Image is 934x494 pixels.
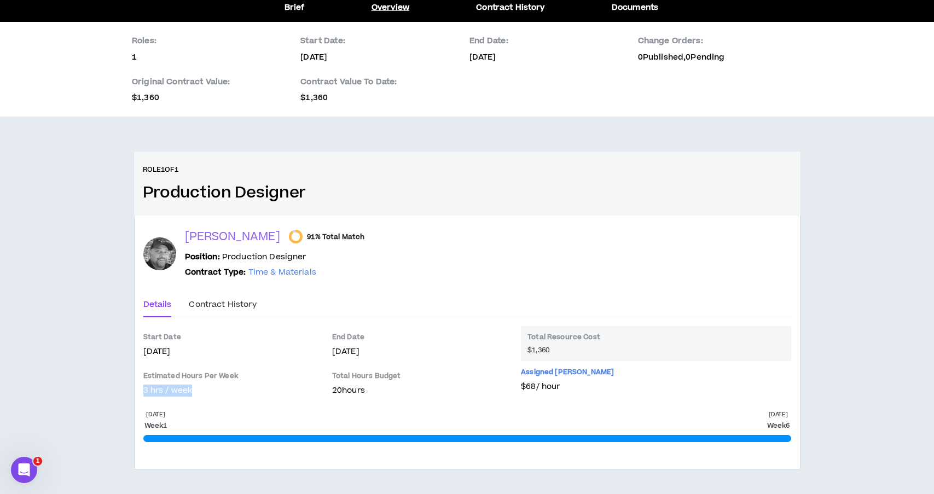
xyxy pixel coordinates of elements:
p: Assigned [PERSON_NAME] [521,368,614,376]
p: [DATE] [469,52,634,63]
a: Brief [285,2,305,14]
p: 1 [132,52,296,63]
div: Ben G. [143,237,176,270]
div: Contract History [189,299,256,311]
a: Overview [372,2,409,14]
p: Week 6 [767,421,789,431]
span: Time & Materials [248,266,316,278]
p: Production Designer [185,251,306,263]
p: Week 1 [144,421,166,431]
p: [DATE] [146,410,165,419]
p: Total Hours Budget [332,371,510,385]
span: 0 Pending [686,51,724,63]
span: 91% Total Match [307,233,364,241]
p: Estimated Hours Per Week [143,371,238,380]
p: $68 / hour [521,381,791,393]
p: Total Resource Cost [527,333,784,346]
p: Original Contract Value: [132,76,296,88]
a: Contract History [476,2,544,14]
p: End Date: [469,35,634,47]
h6: Role 1 of 1 [143,165,178,175]
p: Contract Value To Date: [300,76,465,88]
div: Details [143,299,172,311]
p: Change Orders: [638,35,725,47]
p: [DATE] [769,410,788,419]
p: 20 hours [332,385,510,397]
span: $1,360 [527,346,549,354]
p: $1,360 [132,92,296,103]
p: 0 Published, [638,52,725,63]
p: Start Date: [300,35,465,47]
p: End Date [332,333,364,341]
b: Position: [185,251,220,263]
p: Start Date [143,333,181,341]
p: [DATE] [300,52,465,63]
h3: Production Designer [143,183,792,202]
a: Documents [612,2,658,14]
span: 1 [33,457,42,466]
p: [DATE] [143,346,321,358]
iframe: Intercom live chat [11,457,37,483]
p: Roles: [132,35,296,47]
p: [DATE] [332,346,510,358]
p: [PERSON_NAME] [185,229,281,245]
p: 3 hrs / week [143,385,321,397]
b: Contract Type: [185,266,246,278]
p: $1,360 [300,92,465,103]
